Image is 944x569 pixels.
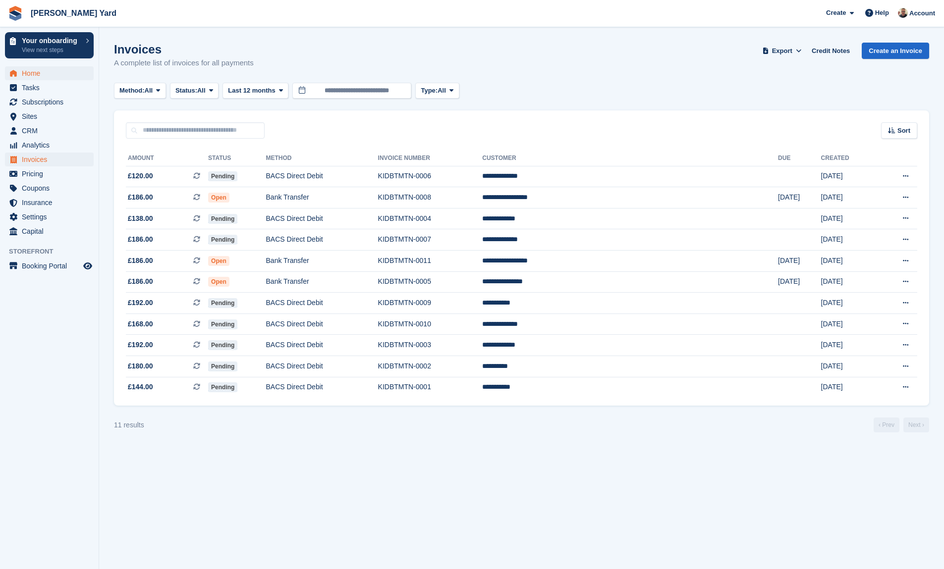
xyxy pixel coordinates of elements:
a: Next [903,417,929,432]
nav: Page [872,417,931,432]
a: Create an Invoice [862,43,929,59]
td: [DATE] [821,335,877,356]
a: menu [5,95,94,109]
td: BACS Direct Debit [266,313,378,335]
img: Si Allen [898,8,908,18]
th: Customer [482,151,778,166]
td: BACS Direct Debit [266,335,378,356]
a: menu [5,210,94,224]
td: KIDBTMTN-0005 [378,271,483,293]
td: KIDBTMTN-0001 [378,377,483,398]
span: £186.00 [128,234,153,245]
span: Pending [208,319,237,329]
span: Tasks [22,81,81,95]
th: Amount [126,151,208,166]
span: Last 12 months [228,86,275,96]
td: KIDBTMTN-0011 [378,251,483,272]
a: [PERSON_NAME] Yard [27,5,120,21]
span: All [197,86,206,96]
span: Coupons [22,181,81,195]
a: Preview store [82,260,94,272]
span: Invoices [22,153,81,166]
span: Type: [421,86,438,96]
span: Pending [208,214,237,224]
span: Create [826,8,846,18]
td: Bank Transfer [266,251,378,272]
span: £120.00 [128,171,153,181]
span: Pricing [22,167,81,181]
span: £192.00 [128,298,153,308]
td: [DATE] [821,293,877,314]
th: Method [266,151,378,166]
span: Subscriptions [22,95,81,109]
a: menu [5,81,94,95]
a: Your onboarding View next steps [5,32,94,58]
td: [DATE] [821,208,877,229]
a: menu [5,196,94,209]
span: Method: [119,86,145,96]
span: £186.00 [128,192,153,203]
a: Previous [874,417,899,432]
button: Last 12 months [222,83,288,99]
td: Bank Transfer [266,271,378,293]
span: £180.00 [128,361,153,371]
span: Account [909,8,935,18]
a: menu [5,124,94,138]
td: KIDBTMTN-0008 [378,187,483,208]
td: [DATE] [821,166,877,187]
span: Analytics [22,138,81,152]
span: Pending [208,171,237,181]
span: Status: [175,86,197,96]
td: [DATE] [821,313,877,335]
td: KIDBTMTN-0003 [378,335,483,356]
td: [DATE] [821,229,877,251]
button: Type: All [415,83,459,99]
td: BACS Direct Debit [266,166,378,187]
th: Due [778,151,821,166]
span: CRM [22,124,81,138]
span: Booking Portal [22,259,81,273]
p: View next steps [22,46,81,54]
th: Status [208,151,266,166]
td: KIDBTMTN-0002 [378,356,483,377]
span: Open [208,193,229,203]
th: Created [821,151,877,166]
td: KIDBTMTN-0004 [378,208,483,229]
span: Open [208,256,229,266]
th: Invoice Number [378,151,483,166]
p: Your onboarding [22,37,81,44]
td: [DATE] [778,271,821,293]
td: [DATE] [821,187,877,208]
span: Insurance [22,196,81,209]
span: Pending [208,382,237,392]
span: Home [22,66,81,80]
button: Status: All [170,83,219,99]
div: 11 results [114,420,144,430]
button: Export [760,43,804,59]
span: All [145,86,153,96]
td: [DATE] [778,251,821,272]
a: menu [5,66,94,80]
span: Pending [208,340,237,350]
td: KIDBTMTN-0007 [378,229,483,251]
td: KIDBTMTN-0006 [378,166,483,187]
span: £186.00 [128,256,153,266]
td: [DATE] [821,271,877,293]
img: stora-icon-8386f47178a22dfd0bd8f6a31ec36ba5ce8667c1dd55bd0f319d3a0aa187defe.svg [8,6,23,21]
td: [DATE] [821,356,877,377]
td: BACS Direct Debit [266,208,378,229]
a: Credit Notes [808,43,854,59]
span: Pending [208,298,237,308]
span: All [438,86,446,96]
td: Bank Transfer [266,187,378,208]
span: Open [208,277,229,287]
span: Sort [897,126,910,136]
span: £138.00 [128,213,153,224]
span: Pending [208,235,237,245]
td: KIDBTMTN-0009 [378,293,483,314]
td: BACS Direct Debit [266,229,378,251]
span: Storefront [9,247,99,257]
td: BACS Direct Debit [266,293,378,314]
a: menu [5,109,94,123]
span: £192.00 [128,340,153,350]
